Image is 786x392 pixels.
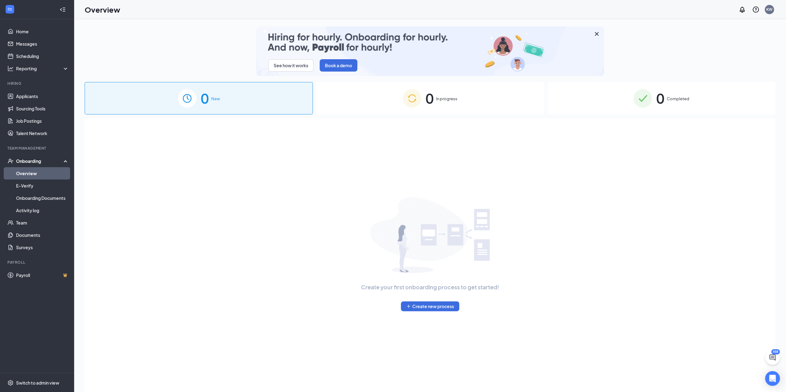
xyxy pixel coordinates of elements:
[320,59,357,72] button: Book a demo
[16,217,69,229] a: Team
[769,354,776,361] svg: ChatActive
[16,229,69,241] a: Documents
[426,88,434,109] span: 0
[16,102,69,115] a: Sourcing Tools
[16,179,69,192] a: E-Verify
[268,59,313,72] button: See how it works
[406,304,411,309] svg: Plus
[16,115,69,127] a: Job Postings
[16,38,69,50] a: Messages
[256,27,604,76] img: payroll-small.gif
[667,96,689,102] span: Completed
[16,204,69,217] a: Activity log
[401,301,459,311] button: PlusCreate new process
[201,88,209,109] span: 0
[16,90,69,102] a: Applicants
[7,65,14,72] svg: Analysis
[7,158,14,164] svg: UserCheck
[85,4,120,15] h1: Overview
[16,269,69,281] a: PayrollCrown
[16,192,69,204] a: Onboarding Documents
[7,146,68,151] div: Team Management
[765,350,780,365] button: ChatActive
[60,6,66,13] svg: Collapse
[436,96,457,102] span: In progress
[16,65,69,72] div: Reporting
[16,50,69,62] a: Scheduling
[211,96,220,102] span: New
[7,380,14,386] svg: Settings
[16,167,69,179] a: Overview
[16,158,64,164] div: Onboarding
[16,127,69,139] a: Talent Network
[593,30,600,38] svg: Cross
[752,6,759,13] svg: QuestionInfo
[361,283,499,291] span: Create your first onboarding process to get started!
[765,371,780,386] div: Open Intercom Messenger
[16,25,69,38] a: Home
[7,260,68,265] div: Payroll
[738,6,746,13] svg: Notifications
[16,380,59,386] div: Switch to admin view
[7,6,13,12] svg: WorkstreamLogo
[766,7,772,12] div: KW
[7,81,68,86] div: Hiring
[16,241,69,254] a: Surveys
[771,349,780,354] div: 458
[656,88,664,109] span: 0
